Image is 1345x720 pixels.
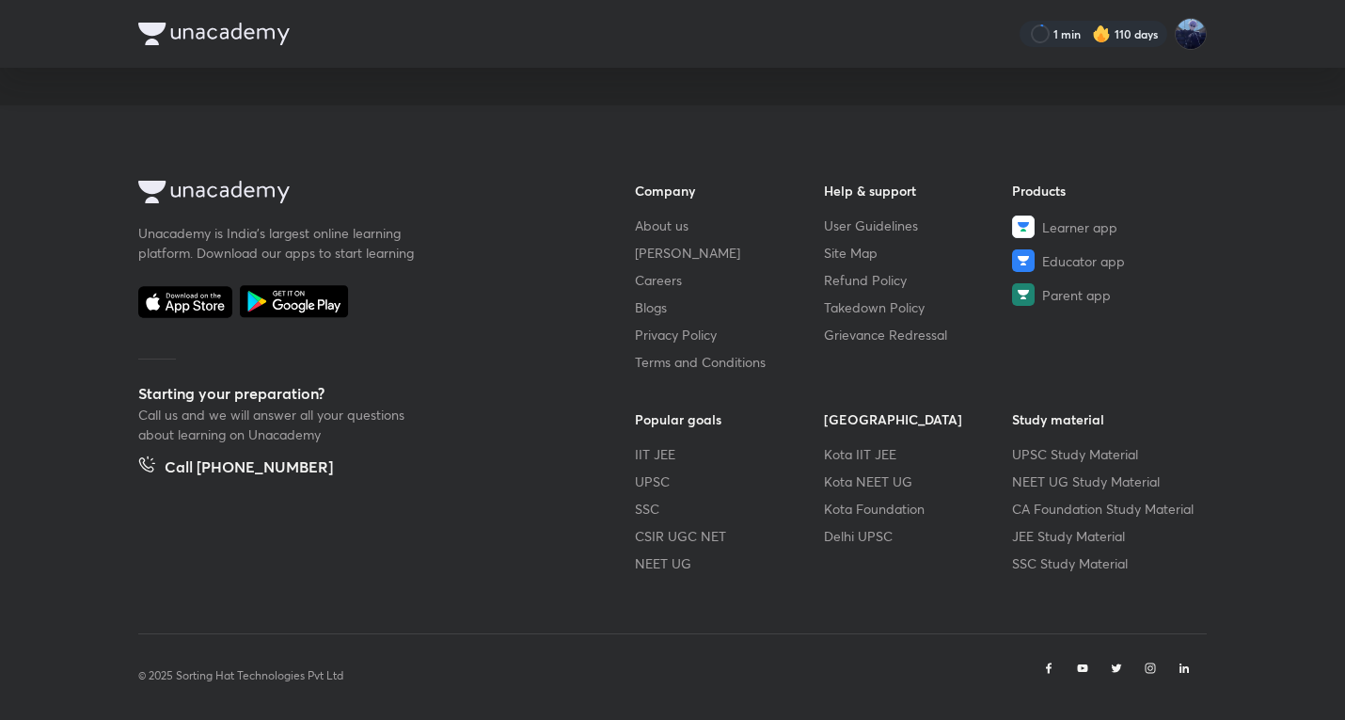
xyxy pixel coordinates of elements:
a: SSC [635,499,824,519]
a: CA Foundation Study Material [1012,499,1201,519]
a: Careers [635,270,824,290]
span: Educator app [1042,251,1125,271]
a: NEET UG Study Material [1012,472,1201,491]
a: IIT JEE [635,444,824,464]
span: Learner app [1042,217,1117,237]
h6: Help & support [824,181,1013,200]
a: Site Map [824,243,1013,263]
a: UPSC Study Material [1012,444,1201,464]
h6: Products [1012,181,1201,200]
a: [PERSON_NAME] [635,243,824,263]
a: NEET UG [635,553,824,573]
h6: Popular goals [635,409,824,429]
img: streak [1092,24,1111,43]
img: Kushagra Singh [1175,18,1207,50]
p: Unacademy is India’s largest online learning platform. Download our apps to start learning [138,223,420,263]
a: Blogs [635,297,824,317]
h6: Study material [1012,409,1201,429]
a: Refund Policy [824,270,1013,290]
img: Parent app [1012,283,1035,306]
a: Grievance Redressal [824,325,1013,344]
a: Kota IIT JEE [824,444,1013,464]
a: Parent app [1012,283,1201,306]
a: Company Logo [138,181,575,208]
p: Call us and we will answer all your questions about learning on Unacademy [138,405,420,444]
p: © 2025 Sorting Hat Technologies Pvt Ltd [138,667,343,684]
a: CSIR UGC NET [635,526,824,546]
h5: Starting your preparation? [138,382,575,405]
span: Parent app [1042,285,1111,305]
a: Educator app [1012,249,1201,272]
img: Educator app [1012,249,1035,272]
a: Privacy Policy [635,325,824,344]
h6: Company [635,181,824,200]
a: Kota Foundation [824,499,1013,519]
a: UPSC [635,472,824,491]
a: Terms and Conditions [635,352,824,372]
h5: Call [PHONE_NUMBER] [165,456,333,482]
img: Learner app [1012,216,1035,238]
a: Learner app [1012,216,1201,238]
a: Kota NEET UG [824,472,1013,491]
a: Takedown Policy [824,297,1013,317]
span: Careers [635,270,682,290]
img: Company Logo [138,23,290,45]
h6: [GEOGRAPHIC_DATA] [824,409,1013,429]
a: About us [635,216,824,235]
a: Delhi UPSC [824,526,1013,546]
img: Company Logo [138,181,290,203]
a: Call [PHONE_NUMBER] [138,456,333,482]
a: User Guidelines [824,216,1013,235]
a: JEE Study Material [1012,526,1201,546]
a: SSC Study Material [1012,553,1201,573]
